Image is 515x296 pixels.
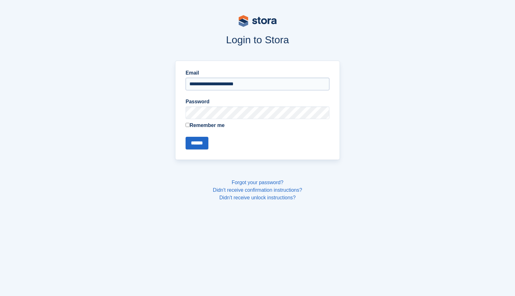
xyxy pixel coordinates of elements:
[239,15,277,27] img: stora-logo-53a41332b3708ae10de48c4981b4e9114cc0af31d8433b30ea865607fb682f29.svg
[186,98,329,106] label: Password
[186,123,190,127] input: Remember me
[219,195,296,200] a: Didn't receive unlock instructions?
[186,69,329,77] label: Email
[213,187,302,193] a: Didn't receive confirmation instructions?
[55,34,461,45] h1: Login to Stora
[186,122,329,129] label: Remember me
[232,180,284,185] a: Forgot your password?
